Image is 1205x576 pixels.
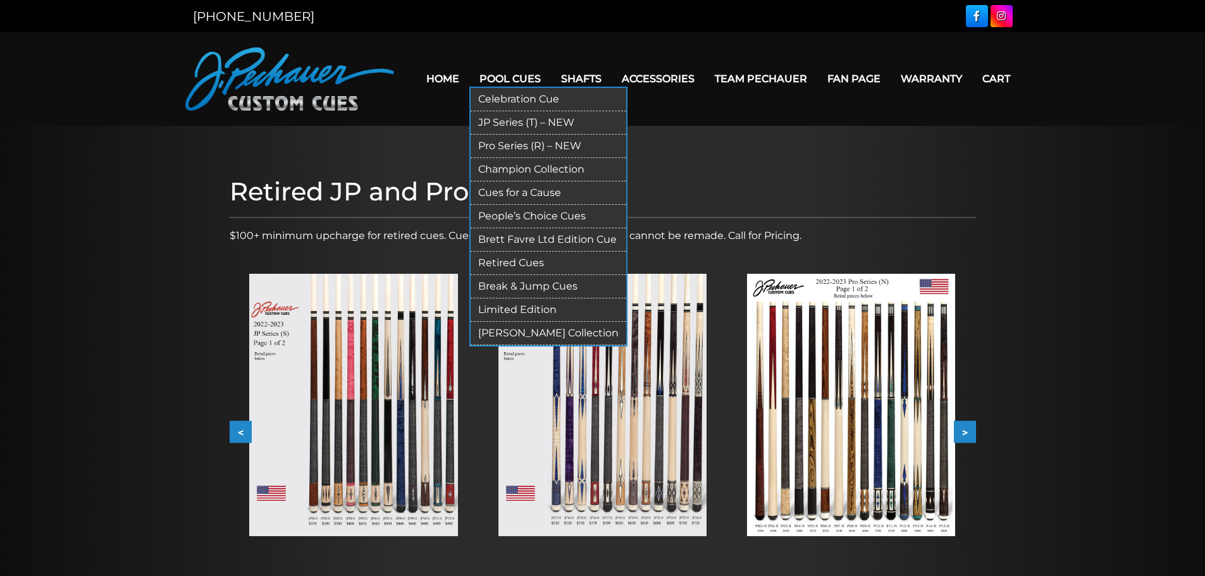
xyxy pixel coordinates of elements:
[471,135,626,158] a: Pro Series (R) – NEW
[954,421,976,443] button: >
[471,298,626,322] a: Limited Edition
[416,63,469,95] a: Home
[469,63,551,95] a: Pool Cues
[471,111,626,135] a: JP Series (T) – NEW
[230,421,976,443] div: Carousel Navigation
[471,158,626,181] a: Champion Collection
[185,47,394,111] img: Pechauer Custom Cues
[193,9,314,24] a: [PHONE_NUMBER]
[471,181,626,205] a: Cues for a Cause
[705,63,817,95] a: Team Pechauer
[471,322,626,345] a: [PERSON_NAME] Collection
[471,88,626,111] a: Celebration Cue
[230,421,252,443] button: <
[551,63,612,95] a: Shafts
[471,205,626,228] a: People’s Choice Cues
[817,63,891,95] a: Fan Page
[471,275,626,298] a: Break & Jump Cues
[230,176,976,207] h1: Retired JP and Pro Cues
[891,63,972,95] a: Warranty
[612,63,705,95] a: Accessories
[471,228,626,252] a: Brett Favre Ltd Edition Cue
[471,252,626,275] a: Retired Cues
[230,228,976,243] p: $100+ minimum upcharge for retired cues. Cues older than the 1998 Pro Series cannot be remade. Ca...
[972,63,1020,95] a: Cart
